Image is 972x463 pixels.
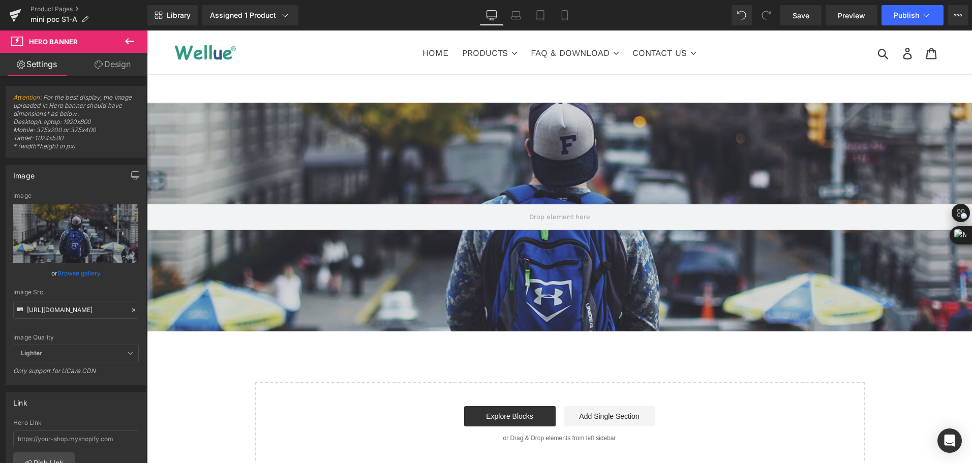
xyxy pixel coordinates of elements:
div: Image Src [13,289,138,296]
span: Library [167,11,191,20]
span: Publish [894,11,919,19]
div: Assigned 1 Product [210,10,290,20]
p: or Drag & Drop elements from left sidebar [124,404,702,411]
a: Attention [13,94,40,101]
a: Design [76,53,149,76]
input: https://your-shop.myshopify.com [13,430,138,447]
button: More [948,5,968,25]
div: Hero Link [13,419,138,426]
a: New Library [147,5,198,25]
div: Image [13,166,35,180]
span: Hero Banner [29,38,78,46]
div: Image Quality [13,334,138,341]
input: Link [13,301,138,319]
span: Preview [838,10,865,21]
span: : For the best display, the image uploaded in Hero banner should have dimensions* as below: Deskt... [13,94,138,157]
a: Product Pages [31,5,147,13]
div: or [13,268,138,279]
button: Redo [756,5,776,25]
a: Add Single Section [417,376,508,396]
span: Save [793,10,809,21]
a: Desktop [479,5,504,25]
button: Undo [732,5,752,25]
div: Link [13,393,27,407]
div: Only support for UCare CDN [13,367,138,382]
a: Tablet [528,5,553,25]
button: Publish [882,5,944,25]
a: Mobile [553,5,577,25]
a: Browse gallery [57,264,101,282]
b: Lighter [21,349,42,357]
a: Preview [826,5,877,25]
div: Open Intercom Messenger [937,428,962,453]
span: mini poc S1-A [31,15,77,23]
a: Laptop [504,5,528,25]
a: Explore Blocks [317,376,409,396]
div: Image [13,192,138,199]
iframe: To enrich screen reader interactions, please activate Accessibility in Grammarly extension settings [147,30,972,463]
